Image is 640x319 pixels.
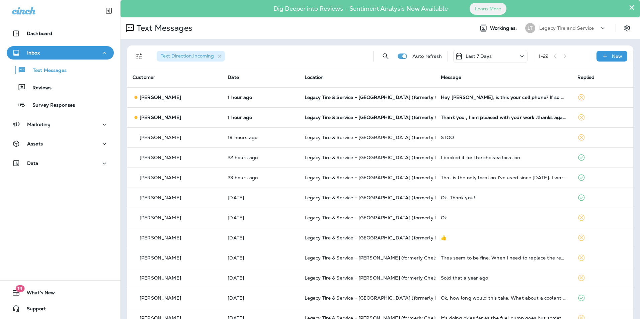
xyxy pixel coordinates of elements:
[7,118,114,131] button: Marketing
[228,215,294,220] p: Oct 9, 2025 11:30 AM
[305,175,493,181] span: Legacy Tire & Service - [GEOGRAPHIC_DATA] (formerly Magic City Tire & Service)
[140,115,181,120] p: [PERSON_NAME]
[621,22,633,34] button: Settings
[133,74,155,80] span: Customer
[99,4,118,17] button: Collapse Sidebar
[441,175,567,180] div: That is the only location I've used since 2008. I worked across the street from your building for...
[525,23,535,33] div: LT
[140,215,181,220] p: [PERSON_NAME]
[140,95,181,100] p: [PERSON_NAME]
[27,122,51,127] p: Marketing
[140,135,181,140] p: [PERSON_NAME]
[7,98,114,112] button: Survey Responses
[133,49,146,63] button: Filters
[140,295,181,301] p: [PERSON_NAME]
[7,302,114,315] button: Support
[27,31,52,36] p: Dashboard
[27,161,38,166] p: Data
[612,54,622,59] p: New
[379,49,392,63] button: Search Messages
[140,275,181,281] p: [PERSON_NAME]
[577,74,595,80] span: Replied
[7,63,114,77] button: Text Messages
[26,68,67,74] p: Text Messages
[7,286,114,299] button: 19What's New
[228,135,294,140] p: Oct 9, 2025 04:06 PM
[20,290,55,298] span: What's New
[441,74,461,80] span: Message
[412,54,442,59] p: Auto refresh
[441,275,567,281] div: Sold that a year ago
[254,8,467,10] p: Dig Deeper into Reviews - Sentiment Analysis Now Available
[15,285,24,292] span: 19
[441,135,567,140] div: STOO
[157,51,225,62] div: Text Direction:Incoming
[161,53,214,59] span: Text Direction : Incoming
[305,255,466,261] span: Legacy Tire & Service - [PERSON_NAME] (formerly Chelsea Tire Pros)
[441,255,567,260] div: Tires seem to be fine. When I need to replace the rear tires I will come see you. Thanks
[228,115,294,120] p: Oct 10, 2025 10:27 AM
[228,175,294,180] p: Oct 9, 2025 12:15 PM
[305,134,493,140] span: Legacy Tire & Service - [GEOGRAPHIC_DATA] (formerly Magic City Tire & Service)
[228,235,294,240] p: Oct 9, 2025 11:20 AM
[7,27,114,40] button: Dashboard
[305,215,493,221] span: Legacy Tire & Service - [GEOGRAPHIC_DATA] (formerly Magic City Tire & Service)
[441,115,567,120] div: Thank you , I am pleased with your work .thanks again .
[305,74,324,80] span: Location
[27,50,40,56] p: Inbox
[134,23,192,33] p: Text Messages
[441,295,567,301] div: Ok, how long would this take. What about a coolant flush? Any other maintenance needed at 55k miles
[228,295,294,301] p: Oct 9, 2025 10:46 AM
[140,155,181,160] p: [PERSON_NAME]
[20,306,46,314] span: Support
[140,195,181,200] p: [PERSON_NAME]
[228,95,294,100] p: Oct 10, 2025 10:46 AM
[27,141,43,146] p: Assets
[140,255,181,260] p: [PERSON_NAME]
[441,235,567,240] div: 👍
[7,80,114,94] button: Reviews
[26,102,75,109] p: Survey Responses
[7,46,114,60] button: Inbox
[441,195,567,200] div: Ok. Thank you!
[466,54,492,59] p: Last 7 Days
[629,2,635,13] button: Close
[140,235,181,240] p: [PERSON_NAME]
[228,74,239,80] span: Date
[228,195,294,200] p: Oct 9, 2025 11:30 AM
[305,114,504,120] span: Legacy Tire & Service - [GEOGRAPHIC_DATA] (formerly Chalkville Auto & Tire Service)
[228,155,294,160] p: Oct 9, 2025 01:40 PM
[7,156,114,170] button: Data
[140,175,181,180] p: [PERSON_NAME]
[305,235,493,241] span: Legacy Tire & Service - [GEOGRAPHIC_DATA] (formerly Magic City Tire & Service)
[228,275,294,281] p: Oct 9, 2025 10:47 AM
[490,25,518,31] span: Working as:
[539,25,594,31] p: Legacy Tire and Service
[305,94,504,100] span: Legacy Tire & Service - [GEOGRAPHIC_DATA] (formerly Chalkville Auto & Tire Service)
[441,155,567,160] div: I booked it for the chelsea location
[305,295,493,301] span: Legacy Tire & Service - [GEOGRAPHIC_DATA] (formerly Magic City Tire & Service)
[305,154,493,161] span: Legacy Tire & Service - [GEOGRAPHIC_DATA] (formerly Magic City Tire & Service)
[305,195,493,201] span: Legacy Tire & Service - [GEOGRAPHIC_DATA] (formerly Magic City Tire & Service)
[305,275,466,281] span: Legacy Tire & Service - [PERSON_NAME] (formerly Chelsea Tire Pros)
[7,137,114,150] button: Assets
[441,95,567,100] div: Hey David, is this your cell phone? If so what your last name I'll store you in here
[539,54,549,59] div: 1 - 22
[470,3,506,15] button: Learn More
[228,255,294,260] p: Oct 9, 2025 10:56 AM
[441,215,567,220] div: Ok
[26,85,52,91] p: Reviews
